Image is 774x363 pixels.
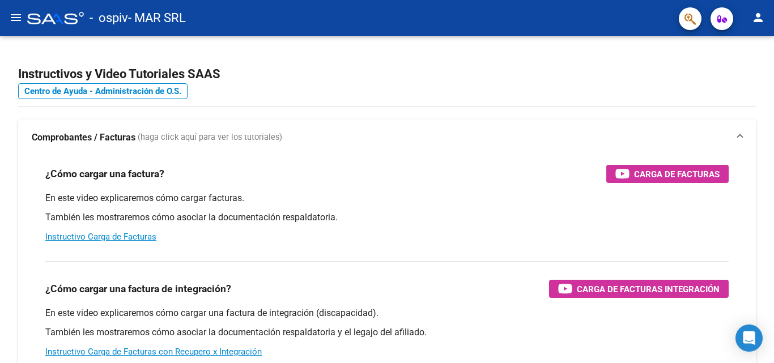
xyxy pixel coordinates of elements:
[634,167,720,181] span: Carga de Facturas
[45,166,164,182] h3: ¿Cómo cargar una factura?
[45,307,729,319] p: En este video explicaremos cómo cargar una factura de integración (discapacidad).
[45,281,231,297] h3: ¿Cómo cargar una factura de integración?
[735,324,763,352] div: Open Intercom Messenger
[32,131,135,144] strong: Comprobantes / Facturas
[45,232,156,242] a: Instructivo Carga de Facturas
[751,11,765,24] mat-icon: person
[128,6,186,31] span: - MAR SRL
[9,11,23,24] mat-icon: menu
[45,211,729,224] p: También les mostraremos cómo asociar la documentación respaldatoria.
[90,6,128,31] span: - ospiv
[18,63,756,85] h2: Instructivos y Video Tutoriales SAAS
[549,280,729,298] button: Carga de Facturas Integración
[45,347,262,357] a: Instructivo Carga de Facturas con Recupero x Integración
[606,165,729,183] button: Carga de Facturas
[18,119,756,156] mat-expansion-panel-header: Comprobantes / Facturas (haga click aquí para ver los tutoriales)
[45,192,729,204] p: En este video explicaremos cómo cargar facturas.
[138,131,282,144] span: (haga click aquí para ver los tutoriales)
[577,282,720,296] span: Carga de Facturas Integración
[18,83,188,99] a: Centro de Ayuda - Administración de O.S.
[45,326,729,339] p: También les mostraremos cómo asociar la documentación respaldatoria y el legajo del afiliado.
